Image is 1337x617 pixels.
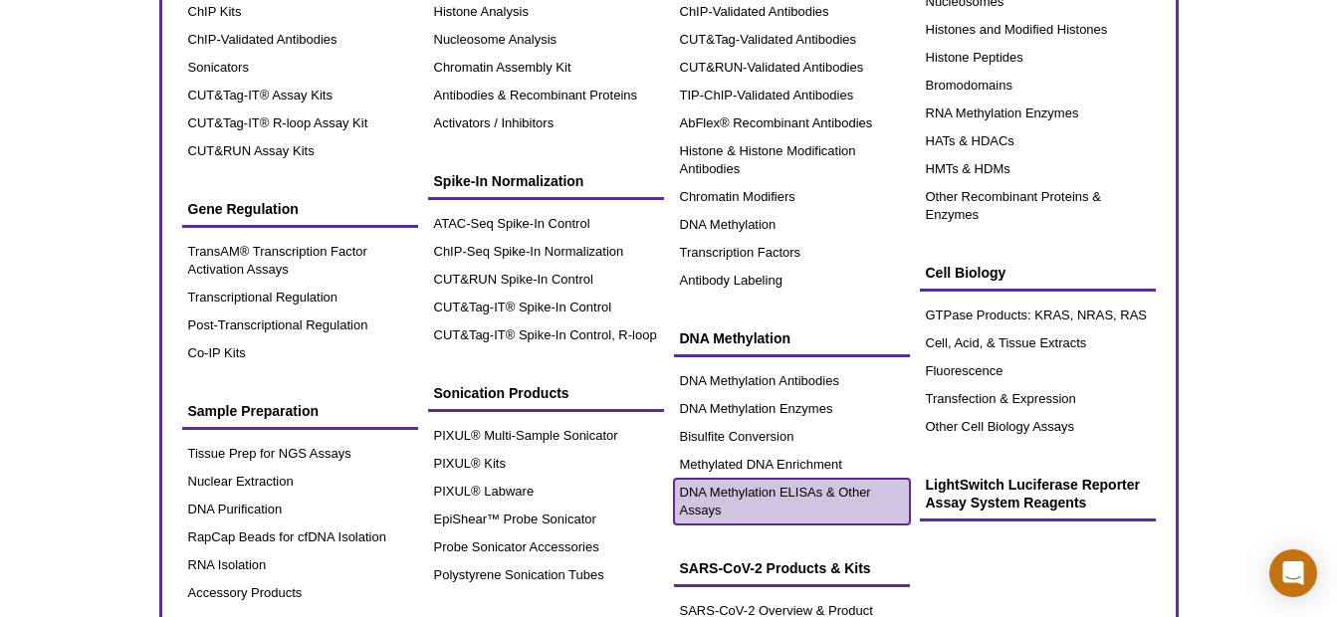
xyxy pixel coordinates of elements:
span: LightSwitch Luciferase Reporter Assay System Reagents [926,477,1140,511]
span: SARS-CoV-2 Products & Kits [680,560,871,576]
a: DNA Methylation Antibodies [674,367,910,395]
a: Polystyrene Sonication Tubes [428,561,664,589]
a: LightSwitch Luciferase Reporter Assay System Reagents [920,466,1156,521]
a: CUT&Tag-IT® Spike-In Control [428,294,664,321]
a: Cell Biology [920,254,1156,292]
span: Sample Preparation [188,403,320,419]
a: Antibodies & Recombinant Proteins [428,82,664,109]
a: CUT&Tag-IT® Spike-In Control, R-loop [428,321,664,349]
a: Sample Preparation [182,392,418,430]
a: Transcription Factors [674,239,910,267]
a: Sonicators [182,54,418,82]
a: Transfection & Expression [920,385,1156,413]
span: DNA Methylation [680,330,790,346]
span: Gene Regulation [188,201,299,217]
a: Post-Transcriptional Regulation [182,311,418,339]
a: Nuclear Extraction [182,468,418,496]
a: Histone Peptides [920,44,1156,72]
a: Co-IP Kits [182,339,418,367]
a: TIP-ChIP-Validated Antibodies [674,82,910,109]
a: ATAC-Seq Spike-In Control [428,210,664,238]
span: Spike-In Normalization [434,173,584,189]
a: EpiShear™ Probe Sonicator [428,506,664,533]
a: DNA Methylation [674,211,910,239]
a: Antibody Labeling [674,267,910,295]
a: RapCap Beads for cfDNA Isolation [182,523,418,551]
a: PIXUL® Multi-Sample Sonicator [428,422,664,450]
a: Other Cell Biology Assays [920,413,1156,441]
a: CUT&Tag-Validated Antibodies [674,26,910,54]
a: DNA Methylation ELISAs & Other Assays [674,479,910,524]
a: Nucleosome Analysis [428,26,664,54]
a: Gene Regulation [182,190,418,228]
a: Methylated DNA Enrichment [674,451,910,479]
a: PIXUL® Kits [428,450,664,478]
a: RNA Isolation [182,551,418,579]
a: AbFlex® Recombinant Antibodies [674,109,910,137]
a: TransAM® Transcription Factor Activation Assays [182,238,418,284]
a: CUT&RUN Spike-In Control [428,266,664,294]
a: Activators / Inhibitors [428,109,664,137]
a: CUT&Tag-IT® Assay Kits [182,82,418,109]
a: CUT&RUN-Validated Antibodies [674,54,910,82]
a: CUT&RUN Assay Kits [182,137,418,165]
a: SARS-CoV-2 Products & Kits [674,549,910,587]
a: CUT&Tag-IT® R-loop Assay Kit [182,109,418,137]
a: Fluorescence [920,357,1156,385]
a: DNA Purification [182,496,418,523]
span: Sonication Products [434,385,569,401]
a: RNA Methylation Enzymes [920,100,1156,127]
a: Probe Sonicator Accessories [428,533,664,561]
a: Bisulfite Conversion [674,423,910,451]
a: Spike-In Normalization [428,162,664,200]
a: ChIP-Seq Spike-In Normalization [428,238,664,266]
span: Cell Biology [926,265,1006,281]
a: DNA Methylation [674,319,910,357]
div: Open Intercom Messenger [1269,549,1317,597]
a: Sonication Products [428,374,664,412]
a: HATs & HDACs [920,127,1156,155]
a: Histones and Modified Histones [920,16,1156,44]
a: Accessory Products [182,579,418,607]
a: HMTs & HDMs [920,155,1156,183]
a: DNA Methylation Enzymes [674,395,910,423]
a: Cell, Acid, & Tissue Extracts [920,329,1156,357]
a: Chromatin Assembly Kit [428,54,664,82]
a: Transcriptional Regulation [182,284,418,311]
a: Histone & Histone Modification Antibodies [674,137,910,183]
a: GTPase Products: KRAS, NRAS, RAS [920,302,1156,329]
a: PIXUL® Labware [428,478,664,506]
a: Chromatin Modifiers [674,183,910,211]
a: Bromodomains [920,72,1156,100]
a: ChIP-Validated Antibodies [182,26,418,54]
a: Tissue Prep for NGS Assays [182,440,418,468]
a: Other Recombinant Proteins & Enzymes [920,183,1156,229]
